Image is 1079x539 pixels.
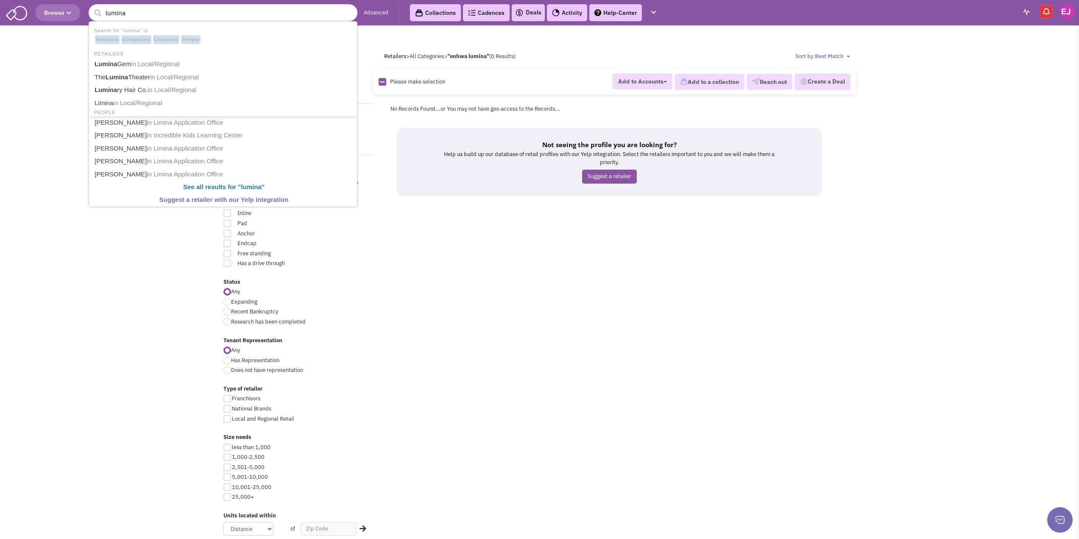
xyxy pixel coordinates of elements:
[92,155,356,168] a: [PERSON_NAME]in Limina Application Office
[232,444,270,451] span: less than 1,000
[390,105,560,112] span: No Records Found...or You may not have geo access to the Records...
[232,483,271,491] span: 10,001-25,000
[153,35,179,45] span: Locations
[147,157,223,165] span: in Limina Application Office
[552,9,560,17] img: Activity.png
[223,512,374,520] label: Units located within
[410,53,516,60] span: All Categories (0 Results)
[1060,4,1075,19] img: Erin Jarquin
[223,337,374,345] label: Tenant Representation
[589,4,642,21] a: Help-Center
[232,473,268,480] span: 5,001-10,000
[232,415,294,422] span: Local and Regional Retail
[241,183,261,190] b: lumina
[35,4,80,21] button: Browse
[147,170,223,178] span: in Limina Application Office
[223,433,374,441] label: Size needs
[92,181,356,193] a: See all results for "lumina"
[232,405,271,412] span: National Brands
[121,35,151,45] span: Companies
[159,196,289,203] b: Suggest a retailer with our Yelp integration
[147,119,223,126] span: in Limina Application Office
[6,4,27,20] img: SmartAdmin
[439,151,780,166] p: Help us build up our database of retail profiles with our Yelp integration. Select the retailers ...
[752,78,760,85] img: VectorPaper_Plane.png
[290,525,295,532] span: of
[181,35,201,45] span: People
[582,170,637,184] a: Suggest a retailer
[232,250,326,258] span: Free standing
[44,9,71,17] span: Browse
[232,209,326,218] span: Inline
[223,278,374,286] label: Status
[231,288,240,295] span: Any
[364,9,388,17] a: Advanced
[92,142,356,155] a: [PERSON_NAME]in Limina Application Office
[354,523,368,534] div: Search Nearby
[113,99,162,106] span: in Local/Regional
[301,522,357,536] input: Zip Code
[232,260,326,268] span: Has a drive through
[439,140,780,149] h5: Not seeing the profile you are looking for?
[232,230,326,238] span: Anchor
[795,73,850,90] button: Create a Deal
[131,60,180,67] span: in Local/Regional
[415,9,423,17] img: icon-collection-lavender-black.svg
[106,73,128,81] b: Lumina
[547,4,587,21] a: Activity
[232,453,265,461] span: 1,000-2,500
[406,53,410,60] span: >
[147,145,223,152] span: in Limina Application Office
[390,78,445,85] span: Please make selection
[384,53,406,60] a: Retailers
[90,25,356,45] li: Search for "lumina" in
[231,346,240,354] span: Any
[92,84,356,96] a: Luminary Hair Co.in Local/Regional
[447,53,489,60] b: "onhwa lumina"
[232,240,326,248] span: Endcap
[232,395,260,402] span: Franchisors
[148,86,196,93] span: in Local/Regional
[92,97,356,109] a: Liminain Local/Regional
[95,35,120,45] span: Retailers
[468,10,476,16] img: Cadences_logo.png
[231,357,279,364] span: Has Representation
[444,53,447,60] span: >
[223,385,374,393] label: Type of retailer
[95,86,117,93] b: Lumina
[90,49,356,58] li: RETAILERS
[800,77,808,87] img: Deal-Dollar.png
[410,4,461,21] a: Collections
[92,168,356,181] a: [PERSON_NAME]in Limina Application Office
[231,298,257,305] span: Expanding
[147,131,243,139] span: in Incredible Kids Learning Center
[89,4,357,21] input: Search
[232,220,326,228] span: Pad
[92,117,356,129] a: [PERSON_NAME]in Limina Application Office
[675,74,744,90] button: Add to a collection
[594,9,601,16] img: help.png
[92,129,356,142] a: [PERSON_NAME]in Incredible Kids Learning Center
[680,78,688,85] img: icon-collection-lavender.png
[231,366,303,374] span: Does not have representation
[379,78,386,86] img: Rectangle.png
[150,73,199,81] span: in Local/Regional
[747,74,792,90] button: Reach out
[232,493,254,500] span: 25,000+
[463,4,510,21] a: Cadences
[92,71,356,84] a: TheLuminaTheaterin Local/Regional
[92,194,356,206] a: Suggest a retailer with our Yelp integration
[95,60,117,67] b: Lumina
[515,8,524,18] img: icon-deals.svg
[92,58,356,70] a: LuminaGemin Local/Regional
[232,464,265,471] span: 2,501-5,000
[231,318,306,325] span: Research has been completed
[613,73,672,89] button: Add to Accounts
[515,8,541,18] a: Deals
[183,183,265,190] b: See all results for " "
[231,308,278,315] span: Recent Bankruptcy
